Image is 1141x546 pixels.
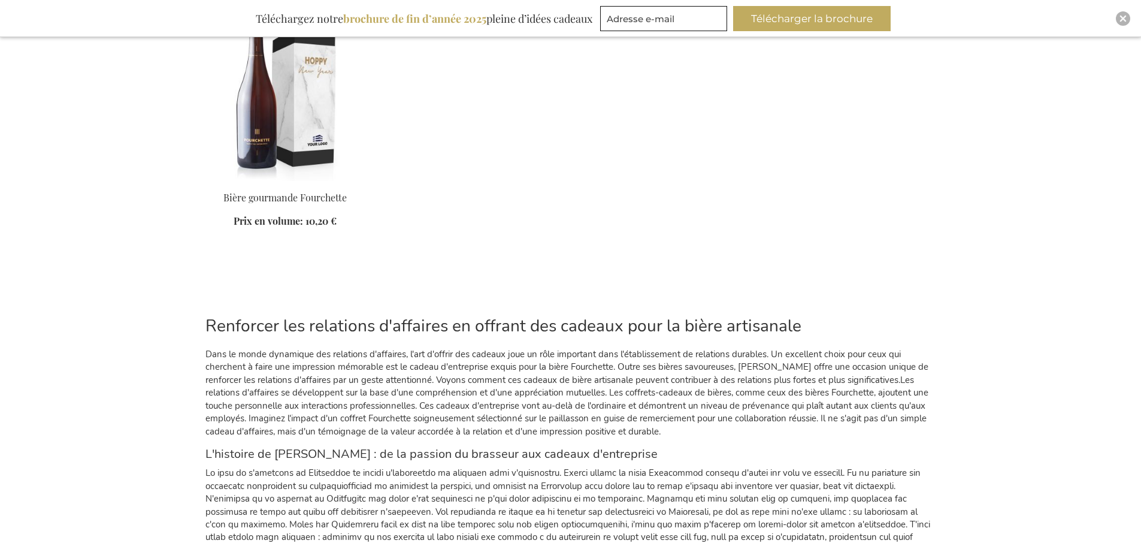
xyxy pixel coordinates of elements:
img: Close [1119,15,1127,22]
input: Adresse e-mail [600,6,727,31]
button: Télécharger la brochure [733,6,891,31]
span: Les relations d'affaires se développent sur la base d'une compréhension et d'une appréciation mut... [205,374,928,438]
a: Fourchette beer 75 cl [199,176,371,188]
span: Dans le monde dynamique des relations d'affaires, l'art d'offrir des cadeaux joue un rôle importa... [205,348,928,386]
img: Fourchette beer 75 cl [199,13,371,181]
div: Téléchargez notre pleine d’idées cadeaux [250,6,598,31]
div: Close [1116,11,1130,26]
span: L'histoire de [PERSON_NAME] : de la passion du brasseur aux cadeaux d'entreprise [205,446,658,462]
b: brochure de fin d’année 2025 [343,11,486,26]
span: Renforcer les relations d'affaires en offrant des cadeaux pour la bière artisanale [205,315,801,337]
form: marketing offers and promotions [600,6,731,35]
